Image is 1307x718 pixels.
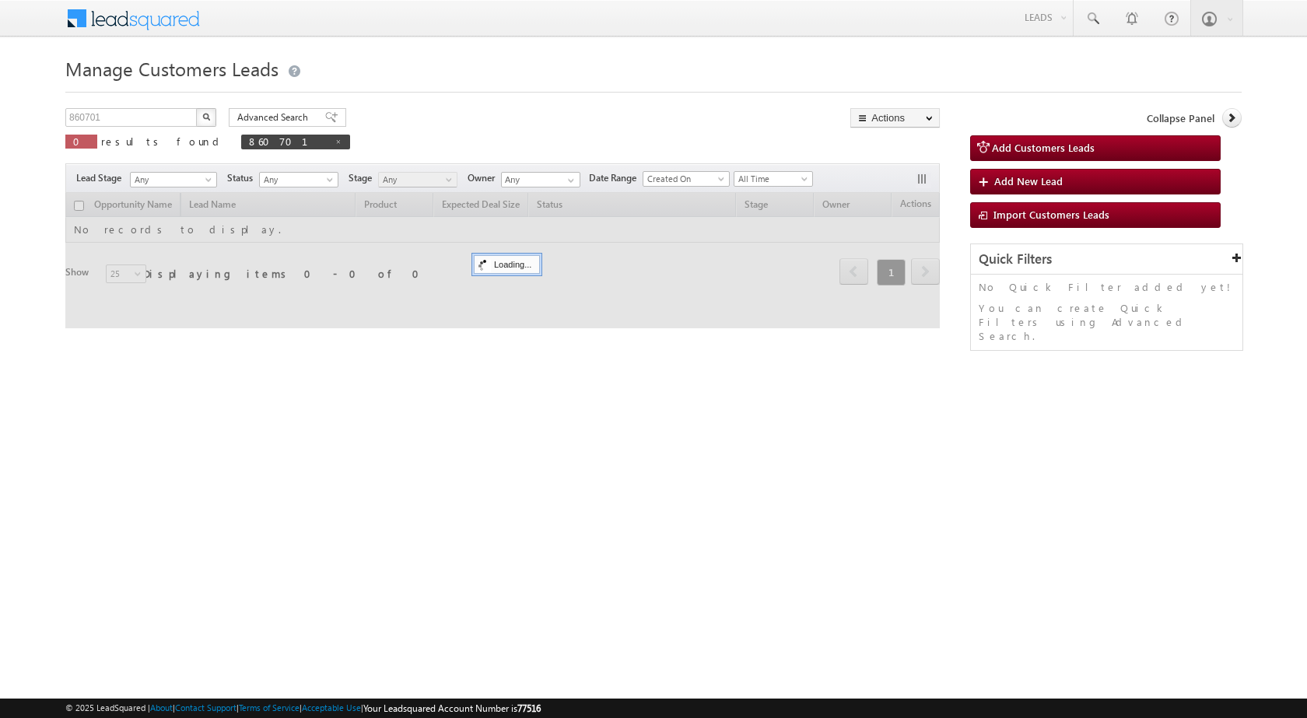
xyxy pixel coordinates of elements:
[992,141,1095,154] span: Add Customers Leads
[517,702,541,714] span: 77516
[73,135,89,148] span: 0
[237,110,313,124] span: Advanced Search
[378,172,457,187] a: Any
[65,56,279,81] span: Manage Customers Leads
[131,173,212,187] span: Any
[65,701,541,716] span: © 2025 LeadSquared | | | | |
[850,108,940,128] button: Actions
[227,171,259,185] span: Status
[993,208,1109,221] span: Import Customers Leads
[363,702,541,714] span: Your Leadsquared Account Number is
[379,173,453,187] span: Any
[643,172,724,186] span: Created On
[259,172,338,187] a: Any
[249,135,327,148] span: 860701
[349,171,378,185] span: Stage
[643,171,730,187] a: Created On
[734,171,813,187] a: All Time
[979,280,1235,294] p: No Quick Filter added yet!
[559,173,579,188] a: Show All Items
[239,702,300,713] a: Terms of Service
[994,174,1063,187] span: Add New Lead
[76,171,128,185] span: Lead Stage
[1147,111,1214,125] span: Collapse Panel
[302,702,361,713] a: Acceptable Use
[150,702,173,713] a: About
[971,244,1242,275] div: Quick Filters
[501,172,580,187] input: Type to Search
[979,301,1235,343] p: You can create Quick Filters using Advanced Search.
[474,255,540,274] div: Loading...
[101,135,225,148] span: results found
[734,172,808,186] span: All Time
[589,171,643,185] span: Date Range
[175,702,237,713] a: Contact Support
[260,173,334,187] span: Any
[130,172,217,187] a: Any
[202,113,210,121] img: Search
[468,171,501,185] span: Owner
